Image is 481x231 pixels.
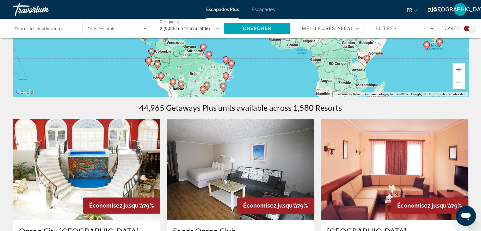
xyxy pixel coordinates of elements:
img: Google [14,88,35,97]
span: Économisez jusqu'à [243,202,297,209]
button: Menu utilisateur [452,3,468,16]
a: Escapades [252,7,275,12]
a: Ouvrir cette zone dans Google Maps (dans une nouvelle fenêtre) [14,88,35,97]
div: 79% [83,197,160,214]
button: Search [224,23,291,34]
font: EUR [428,8,436,13]
mat-select: Sort by [302,25,359,32]
span: Chercher [243,26,272,31]
button: Changer de devise [428,5,442,15]
button: Changer de langue [407,5,418,15]
div: 79% [237,197,314,214]
a: Travorium [13,1,76,18]
span: Toutes les destinations [15,26,63,31]
font: fr [407,8,412,13]
span: Économisez jusqu'à [89,202,143,209]
input: Select destination [15,25,74,33]
span: Filtres [376,26,397,31]
img: Sands Ocean Club [167,119,314,220]
span: Économisez jusqu'à [397,202,451,209]
img: Ocean City Coconut Malorie [13,119,160,220]
div: 79% [391,197,468,214]
button: Raccourcis clavier [336,92,360,97]
span: Carte [445,24,459,33]
h1: 44,965 Getaways Plus units available across 1,580 Resorts [139,103,342,112]
img: Ilgaz Mountain Resort [321,119,468,220]
span: Tous les mois [88,26,116,31]
span: Meilleures affaires [302,26,363,31]
span: Données cartographiques ©2025 Google, INEGI [364,92,431,96]
iframe: Bouton de lancement de la fenêtre de messagerie [456,206,476,226]
span: 2 (9,039 units available) [160,26,210,31]
button: Filters [371,22,438,35]
button: Zoom arrière [453,76,465,89]
a: Conditions d'utilisation (s'ouvre dans un nouvel onglet) [435,92,466,96]
a: Escapades Plus [206,7,239,12]
span: Occupancy [160,20,180,24]
button: Zoom avant [453,63,465,76]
